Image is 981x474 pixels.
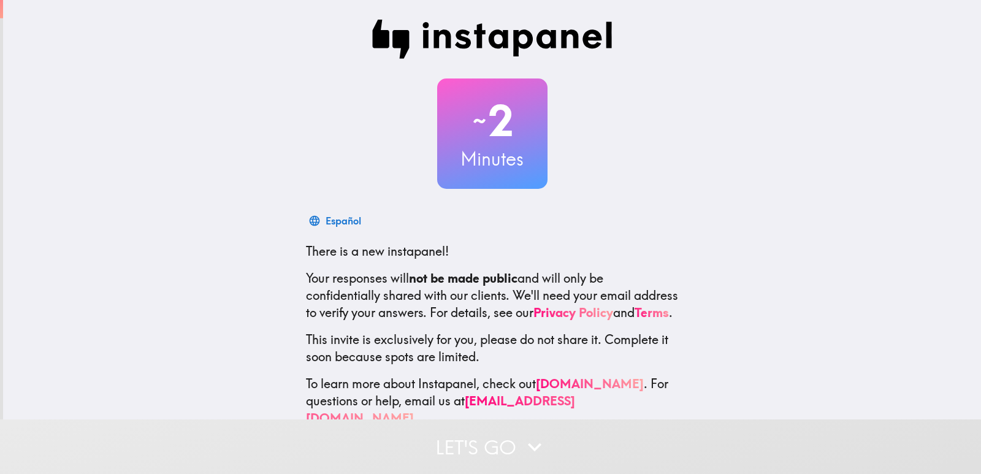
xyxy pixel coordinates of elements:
[372,20,613,59] img: Instapanel
[536,376,644,391] a: [DOMAIN_NAME]
[306,375,679,427] p: To learn more about Instapanel, check out . For questions or help, email us at .
[471,102,488,139] span: ~
[409,270,517,286] b: not be made public
[635,305,669,320] a: Terms
[306,243,449,259] span: There is a new instapanel!
[533,305,613,320] a: Privacy Policy
[437,96,548,146] h2: 2
[306,208,366,233] button: Español
[326,212,361,229] div: Español
[437,146,548,172] h3: Minutes
[306,270,679,321] p: Your responses will and will only be confidentially shared with our clients. We'll need your emai...
[306,331,679,365] p: This invite is exclusively for you, please do not share it. Complete it soon because spots are li...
